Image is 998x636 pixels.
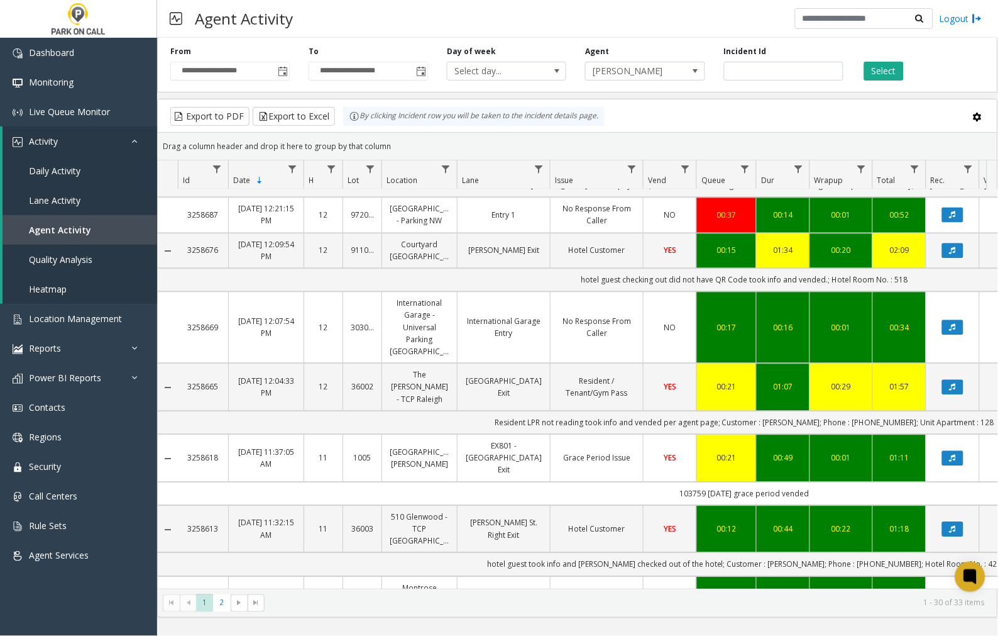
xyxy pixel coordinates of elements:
[705,209,748,221] a: 00:37
[651,381,689,393] a: YES
[664,323,676,333] span: NO
[390,447,449,471] a: [GEOGRAPHIC_DATA][PERSON_NAME]
[558,376,635,399] a: Resident / Tenant/Gym Pass
[818,452,865,464] a: 00:01
[462,175,479,186] span: Lane
[3,274,157,304] a: Heatmap
[312,523,335,535] a: 11
[29,135,58,147] span: Activity
[196,594,213,611] span: Page 1
[764,209,802,221] a: 00:14
[13,315,23,325] img: 'icon'
[29,194,80,206] span: Lane Activity
[558,203,635,227] a: No Response From Caller
[29,460,61,472] span: Security
[390,369,449,406] a: The [PERSON_NAME] - TCP Raleigh
[390,298,449,358] a: International Garage - Universal Parking [GEOGRAPHIC_DATA]
[880,322,918,334] a: 00:34
[29,431,62,443] span: Regions
[348,175,359,186] span: Lot
[275,62,289,80] span: Toggle popup
[158,525,178,535] a: Collapse Details
[158,247,178,257] a: Collapse Details
[814,175,843,186] span: Wrapup
[586,62,681,80] span: [PERSON_NAME]
[465,376,542,399] a: [GEOGRAPHIC_DATA] Exit
[185,209,221,221] a: 3258687
[677,160,694,177] a: Vend Filter Menu
[651,523,689,535] a: YES
[13,374,23,384] img: 'icon'
[272,598,985,608] kendo-pager-info: 1 - 30 of 33 items
[185,523,221,535] a: 3258613
[29,106,110,118] span: Live Queue Monitor
[29,283,67,295] span: Heatmap
[29,549,89,561] span: Agent Services
[880,523,918,535] div: 01:18
[764,381,802,393] a: 01:07
[880,452,918,464] a: 01:11
[701,175,725,186] span: Queue
[29,520,67,532] span: Rule Sets
[623,160,640,177] a: Issue Filter Menu
[351,523,374,535] a: 36003
[705,322,748,334] a: 00:17
[864,62,904,81] button: Select
[13,344,23,354] img: 'icon'
[465,440,542,477] a: EX801 - [GEOGRAPHIC_DATA] Exit
[465,245,542,257] a: [PERSON_NAME] Exit
[818,322,865,334] div: 00:01
[253,107,335,126] button: Export to Excel
[29,490,77,502] span: Call Centers
[170,46,191,57] label: From
[343,107,605,126] div: By clicking Incident row you will be taken to the incident details page.
[651,452,689,464] a: YES
[651,209,689,221] a: NO
[29,313,122,325] span: Location Management
[664,524,676,535] span: YES
[558,452,635,464] a: Grace Period Issue
[233,175,250,186] span: Date
[737,160,754,177] a: Queue Filter Menu
[158,454,178,464] a: Collapse Details
[158,135,997,157] div: Drag a column header and drop it here to group by that column
[351,381,374,393] a: 36002
[724,46,767,57] label: Incident Id
[651,245,689,257] a: YES
[3,126,157,156] a: Activity
[236,517,296,541] a: [DATE] 11:32:15 AM
[185,245,221,257] a: 3258676
[349,111,359,121] img: infoIcon.svg
[818,381,865,393] a: 00:29
[790,160,807,177] a: Dur Filter Menu
[29,401,65,413] span: Contacts
[960,160,977,177] a: Rec. Filter Menu
[236,447,296,471] a: [DATE] 11:37:05 AM
[312,381,335,393] a: 12
[248,594,265,612] span: Go to the last page
[585,46,609,57] label: Agent
[189,3,299,34] h3: Agent Activity
[13,108,23,118] img: 'icon'
[465,209,542,221] a: Entry 1
[972,12,982,25] img: logout
[764,452,802,464] a: 00:49
[13,433,23,443] img: 'icon'
[13,48,23,59] img: 'icon'
[853,160,870,177] a: Wrapup Filter Menu
[13,78,23,88] img: 'icon'
[309,46,319,57] label: To
[940,12,982,25] a: Logout
[818,245,865,257] div: 00:20
[931,175,945,186] span: Rec.
[705,452,748,464] a: 00:21
[664,210,676,221] span: NO
[761,175,774,186] span: Dur
[880,381,918,393] a: 01:57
